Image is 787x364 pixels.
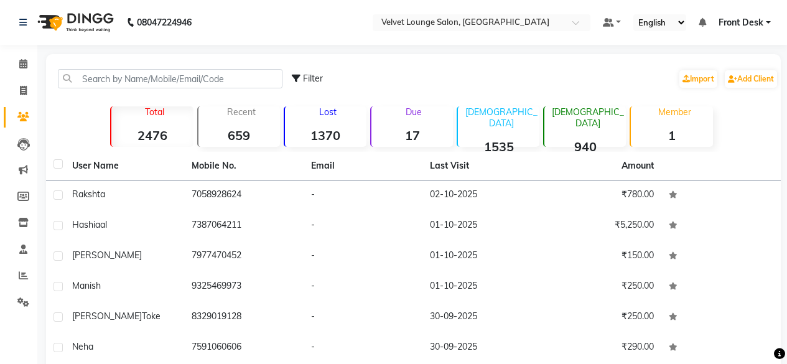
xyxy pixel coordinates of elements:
strong: 1535 [458,139,539,154]
strong: 659 [198,128,280,143]
th: Email [304,152,423,180]
b: 08047224946 [137,5,192,40]
td: ₹5,250.00 [542,211,661,241]
td: 7977470452 [184,241,304,272]
td: ₹250.00 [542,272,661,302]
td: 9325469973 [184,272,304,302]
td: - [304,241,423,272]
td: - [304,302,423,333]
input: Search by Name/Mobile/Email/Code [58,69,282,88]
td: 7058928624 [184,180,304,211]
a: Add Client [725,70,777,88]
p: Lost [290,106,366,118]
strong: 2476 [111,128,193,143]
p: Total [116,106,193,118]
strong: 940 [544,139,626,154]
span: [PERSON_NAME] [72,310,142,322]
span: hashiaal [72,219,107,230]
p: [DEMOGRAPHIC_DATA] [549,106,626,129]
th: Mobile No. [184,152,304,180]
td: 02-10-2025 [422,180,542,211]
th: Amount [614,152,661,180]
td: 7591060606 [184,333,304,363]
td: 30-09-2025 [422,333,542,363]
td: 8329019128 [184,302,304,333]
td: 01-10-2025 [422,211,542,241]
td: 01-10-2025 [422,241,542,272]
td: ₹250.00 [542,302,661,333]
span: Filter [303,73,323,84]
p: [DEMOGRAPHIC_DATA] [463,106,539,129]
td: ₹290.00 [542,333,661,363]
td: ₹780.00 [542,180,661,211]
a: Import [679,70,717,88]
span: manish [72,280,101,291]
td: 7387064211 [184,211,304,241]
td: - [304,211,423,241]
td: 30-09-2025 [422,302,542,333]
strong: 17 [371,128,453,143]
p: Member [636,106,712,118]
th: User Name [65,152,184,180]
img: logo [32,5,117,40]
p: Recent [203,106,280,118]
td: - [304,180,423,211]
th: Last Visit [422,152,542,180]
span: rakshta [72,189,105,200]
span: [PERSON_NAME] [72,250,142,261]
span: Front Desk [719,16,763,29]
strong: 1 [631,128,712,143]
td: 01-10-2025 [422,272,542,302]
td: ₹150.00 [542,241,661,272]
strong: 1370 [285,128,366,143]
td: - [304,272,423,302]
span: toke [142,310,161,322]
td: - [304,333,423,363]
p: Due [374,106,453,118]
span: neha [72,341,93,352]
